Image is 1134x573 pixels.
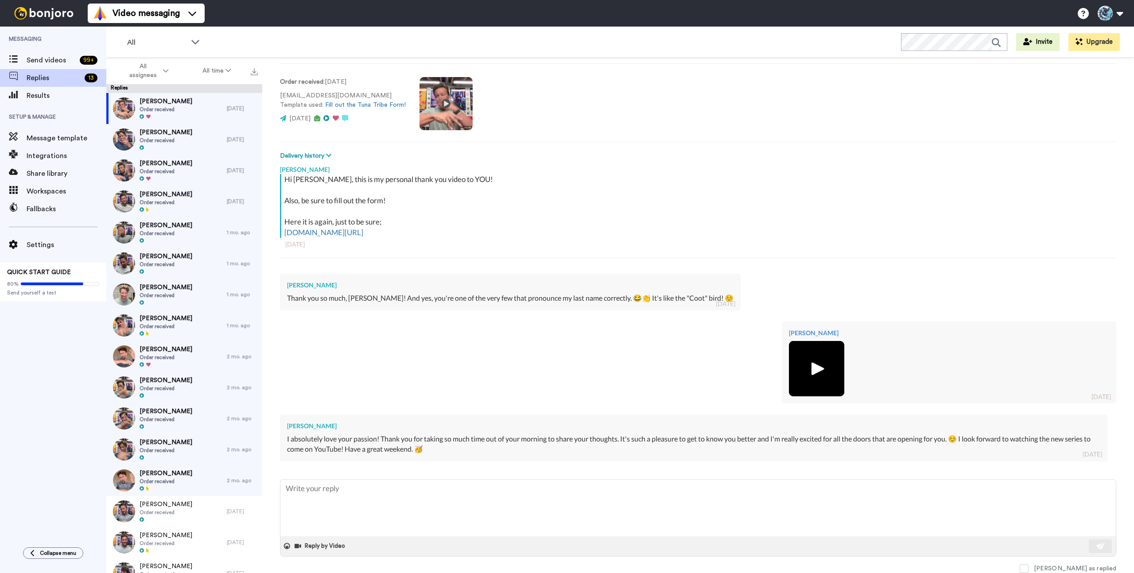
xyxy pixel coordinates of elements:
span: Order received [140,199,192,206]
button: Upgrade [1068,33,1120,51]
span: Order received [140,230,192,237]
div: 99 + [80,56,97,65]
span: Order received [140,478,192,485]
img: 6a9a39c9-6f46-4780-adc5-3521233e3964-thumb.jpg [113,221,135,244]
div: 2 mo. ago [227,415,258,422]
span: Order received [140,168,192,175]
span: [PERSON_NAME] [140,376,192,385]
div: 1 mo. ago [227,229,258,236]
span: [PERSON_NAME] [140,469,192,478]
a: [PERSON_NAME]Order received2 mo. ago [106,341,262,372]
button: Reply by Video [294,539,348,553]
button: Invite [1016,33,1060,51]
span: Collapse menu [40,550,76,557]
button: Delivery history [280,151,334,161]
span: Order received [140,261,192,268]
img: fa2ce335-c527-4f72-8864-809e811ab42f-thumb.jpg [113,97,135,120]
div: [DATE] [227,136,258,143]
div: [DATE] [1083,450,1102,459]
img: 061d60fc-0ccc-4399-9d41-d32f77509e4e-thumb.jpg [113,469,135,492]
span: [PERSON_NAME] [140,128,192,137]
a: [PERSON_NAME]Order received[DATE] [106,496,262,527]
span: [PERSON_NAME] [140,438,192,447]
a: Fill out the Tuna Tribe Form! [325,102,406,108]
span: Order received [140,292,192,299]
span: [PERSON_NAME] [140,97,192,106]
img: ic_play_thick.png [804,356,829,381]
img: a8ec085a-b4b2-4e64-b12a-1ccf66ff7ddf-thumb.jpg [789,341,844,396]
span: Results [27,90,106,101]
span: [PERSON_NAME] [140,283,192,292]
div: 1 mo. ago [227,322,258,329]
span: Order received [140,447,192,454]
span: Message template [27,133,106,143]
span: Order received [140,540,192,547]
img: bj-logo-header-white.svg [11,7,77,19]
span: Order received [140,385,192,392]
img: 1b70bed1-ae83-4710-a839-1da17895c510-thumb.jpg [113,531,135,554]
div: 2 mo. ago [227,353,258,360]
div: [DATE] [716,299,735,308]
div: [DATE] [227,508,258,515]
span: [PERSON_NAME] [140,500,192,509]
div: 2 mo. ago [227,477,258,484]
div: I absolutely love your passion! Thank you for taking so much time out of your morning to share yo... [287,434,1100,454]
div: Replies [106,84,262,93]
span: 80% [7,280,19,287]
p: [EMAIL_ADDRESS][DOMAIN_NAME] Template used: [280,91,406,110]
div: [DATE] [1091,392,1111,401]
div: [PERSON_NAME] as replied [1034,564,1116,573]
div: [PERSON_NAME] [287,422,1100,430]
img: send-white.svg [1096,542,1106,550]
div: 1 mo. ago [227,260,258,267]
a: [PERSON_NAME]Order received1 mo. ago [106,279,262,310]
img: 21ccf7b0-b415-42f3-9281-5d78214acd62-thumb.jpg [113,159,135,182]
p: : [DATE] [280,77,406,87]
img: 6dc04d10-c9e7-435d-b1c6-be43cb527ab9-thumb.jpg [113,128,135,151]
img: export.svg [251,68,258,75]
div: [DATE] [285,240,1111,249]
span: Video messaging [113,7,180,19]
span: [PERSON_NAME] [140,190,192,199]
span: Send yourself a test [7,289,99,296]
span: Settings [27,240,106,250]
a: [PERSON_NAME]Order received1 mo. ago [106,310,262,341]
a: [DOMAIN_NAME][URL] [284,228,363,237]
div: Hi [PERSON_NAME], this is my personal thank you video to YOU! Also, be sure to fill out the form!... [284,174,1114,238]
button: Collapse menu [23,547,83,559]
img: 92b98b00-f0ad-4bf2-a318-601756449361-thumb.jpg [113,283,135,306]
img: vm-color.svg [93,6,107,20]
span: [DATE] [289,116,311,122]
div: [DATE] [227,105,258,112]
img: b76c621f-87d4-473c-8975-82afd7925e75-thumb.jpg [113,314,135,337]
span: Replies [27,73,81,83]
a: [PERSON_NAME]Order received[DATE] [106,186,262,217]
div: [DATE] [227,198,258,205]
span: [PERSON_NAME] [140,314,192,323]
span: [PERSON_NAME] [140,345,192,354]
img: 9e2ffd3e-4112-41e2-ba0f-93a0cfa97cdb-thumb.jpg [113,190,135,213]
span: [PERSON_NAME] [140,159,192,168]
a: [PERSON_NAME]Order received[DATE] [106,93,262,124]
a: [PERSON_NAME]Order received2 mo. ago [106,372,262,403]
span: Send videos [27,55,76,66]
span: All [127,37,186,48]
a: [PERSON_NAME]Order received1 mo. ago [106,248,262,279]
div: [DATE] [227,539,258,546]
div: 13 [85,74,97,82]
span: [PERSON_NAME] [140,221,192,230]
div: [PERSON_NAME] [280,161,1116,174]
img: 218a1924-101b-4de9-9b9e-bc29af1ee245-thumb.jpg [113,345,135,368]
a: [PERSON_NAME]Order received2 mo. ago [106,465,262,496]
span: [PERSON_NAME] [140,562,192,571]
button: All assignees [108,58,186,83]
div: 2 mo. ago [227,384,258,391]
div: Thank you so much, [PERSON_NAME]! And yes, you're one of the very few that pronounce my last name... [287,293,734,303]
div: [PERSON_NAME] [789,329,1109,337]
span: Order received [140,416,192,423]
span: [PERSON_NAME] [140,531,192,540]
div: 2 mo. ago [227,446,258,453]
span: Order received [140,137,192,144]
a: [PERSON_NAME]Order received[DATE] [106,527,262,558]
